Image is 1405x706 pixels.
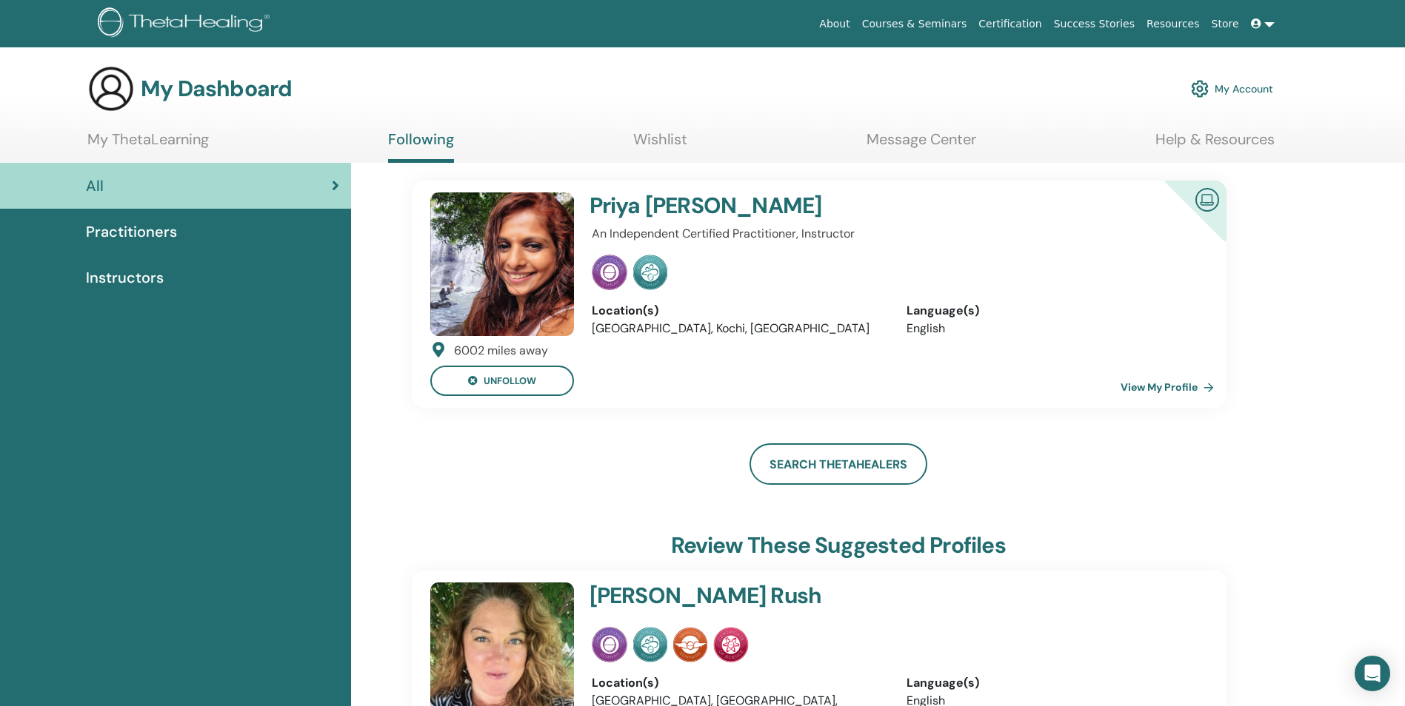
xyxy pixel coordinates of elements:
[633,130,687,159] a: Wishlist
[590,582,1096,609] h4: [PERSON_NAME] Rush
[1206,10,1245,38] a: Store
[671,532,1006,559] h3: Review these suggested profiles
[592,225,1199,243] p: An Independent Certified Practitioner, Instructor
[87,130,209,159] a: My ThetaLearning
[86,221,177,243] span: Practitioners
[1155,130,1275,159] a: Help & Resources
[1121,372,1220,402] a: View My Profile
[388,130,454,163] a: Following
[1048,10,1141,38] a: Success Stories
[867,130,976,159] a: Message Center
[86,175,104,197] span: All
[972,10,1047,38] a: Certification
[141,75,292,102] h3: My Dashboard
[590,192,1096,219] h4: Priya [PERSON_NAME]
[430,366,574,396] button: unfollow
[592,302,884,320] div: Location(s)
[87,65,135,112] img: generic-user-icon.jpg
[454,342,548,360] div: 6002 miles away
[98,7,275,41] img: logo.png
[1191,76,1209,101] img: cog.svg
[592,674,884,692] div: Location(s)
[907,320,1199,337] li: English
[430,192,574,336] img: default.jpg
[907,302,1199,320] div: Language(s)
[856,10,973,38] a: Courses & Seminars
[813,10,855,38] a: About
[1189,182,1225,215] img: Certified Online Instructor
[1141,181,1226,266] div: Certified Online Instructor
[750,443,927,485] a: Search ThetaHealers
[1191,73,1273,105] a: My Account
[1141,10,1206,38] a: Resources
[592,320,884,337] li: [GEOGRAPHIC_DATA], Kochi, [GEOGRAPHIC_DATA]
[907,674,1199,692] div: Language(s)
[1355,656,1390,691] div: Open Intercom Messenger
[86,266,164,289] span: Instructors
